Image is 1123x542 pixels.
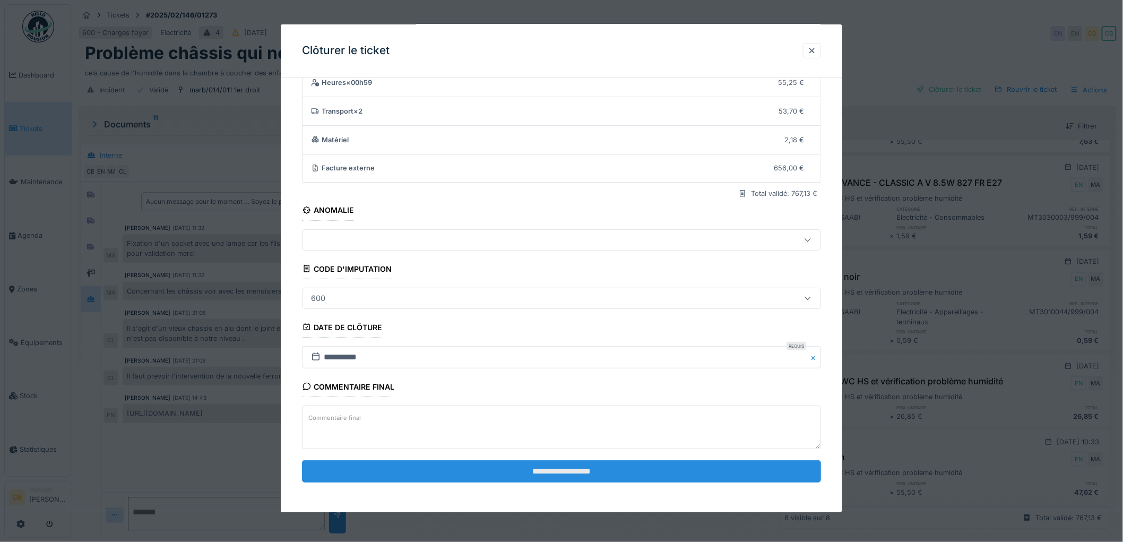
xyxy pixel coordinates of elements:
[751,188,817,199] div: Total validé: 767,13 €
[784,134,804,144] div: 2,18 €
[307,101,816,121] summary: Transport×253,70 €
[306,411,363,425] label: Commentaire final
[311,106,771,116] div: Transport × 2
[302,320,382,338] div: Date de clôture
[302,379,394,397] div: Commentaire final
[311,134,776,144] div: Matériel
[307,292,330,304] div: 600
[307,73,816,92] summary: Heures×00h5955,25 €
[787,342,806,350] div: Requis
[311,163,766,173] div: Facture externe
[307,130,816,150] summary: Matériel2,18 €
[774,163,804,173] div: 656,00 €
[809,346,821,368] button: Close
[302,44,390,57] h3: Clôturer le ticket
[778,78,804,88] div: 55,25 €
[307,158,816,178] summary: Facture externe656,00 €
[302,261,392,279] div: Code d'imputation
[779,106,804,116] div: 53,70 €
[311,78,770,88] div: Heures × 00h59
[302,202,354,220] div: Anomalie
